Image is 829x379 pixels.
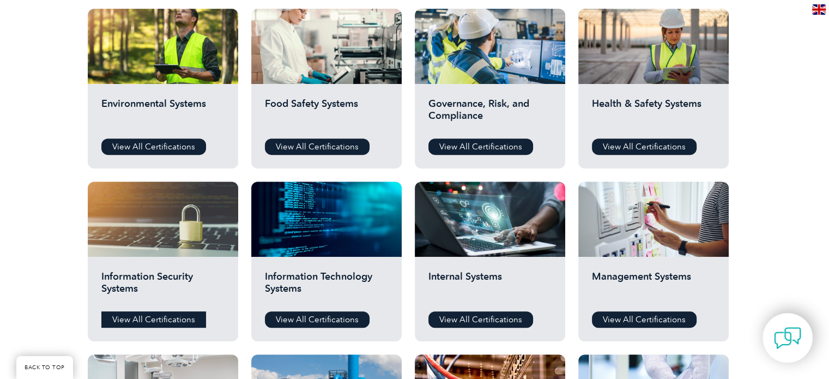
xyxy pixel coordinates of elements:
img: contact-chat.png [774,324,801,352]
a: View All Certifications [428,139,533,155]
a: View All Certifications [265,311,370,328]
a: View All Certifications [592,311,697,328]
h2: Environmental Systems [101,98,225,130]
img: en [812,4,826,15]
h2: Health & Safety Systems [592,98,715,130]
h2: Management Systems [592,270,715,303]
a: View All Certifications [592,139,697,155]
a: BACK TO TOP [16,356,73,379]
a: View All Certifications [101,139,206,155]
a: View All Certifications [428,311,533,328]
h2: Information Security Systems [101,270,225,303]
a: View All Certifications [101,311,206,328]
h2: Internal Systems [428,270,552,303]
h2: Food Safety Systems [265,98,388,130]
h2: Governance, Risk, and Compliance [428,98,552,130]
a: View All Certifications [265,139,370,155]
h2: Information Technology Systems [265,270,388,303]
